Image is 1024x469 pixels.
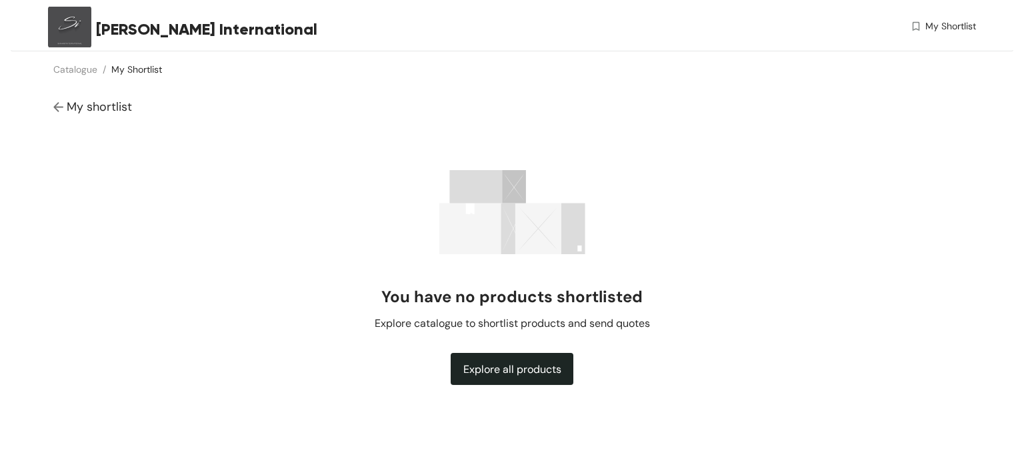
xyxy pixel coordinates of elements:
[103,63,106,75] span: /
[910,19,922,33] img: wishlist
[439,170,585,254] img: success
[67,99,132,115] span: My shortlist
[925,19,976,33] span: My Shortlist
[96,17,317,41] span: [PERSON_NAME] International
[463,361,561,378] span: Explore all products
[53,101,67,115] img: Go back
[111,63,162,75] a: My Shortlist
[48,5,91,49] img: Buyer Portal
[375,316,650,332] span: Explore catalogue to shortlist products and send quotes
[53,63,97,75] a: Catalogue
[451,353,573,385] button: Explore all products
[381,286,643,308] h2: You have no products shortlisted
